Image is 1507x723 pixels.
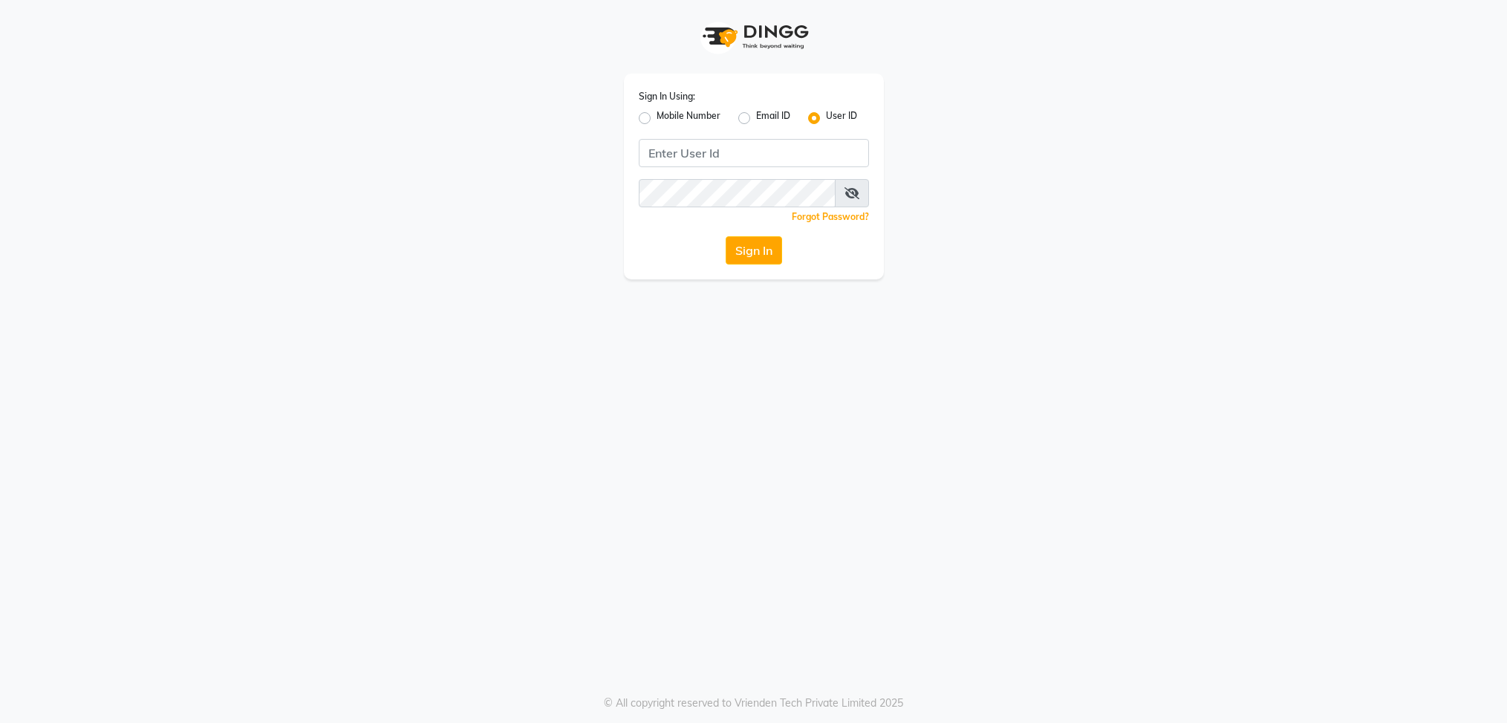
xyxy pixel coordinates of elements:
img: logo1.svg [694,15,813,59]
button: Sign In [726,236,782,265]
a: Forgot Password? [792,211,869,222]
input: Username [639,179,836,207]
input: Username [639,139,869,167]
label: Mobile Number [657,109,720,127]
label: Sign In Using: [639,90,695,103]
label: Email ID [756,109,790,127]
label: User ID [826,109,857,127]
